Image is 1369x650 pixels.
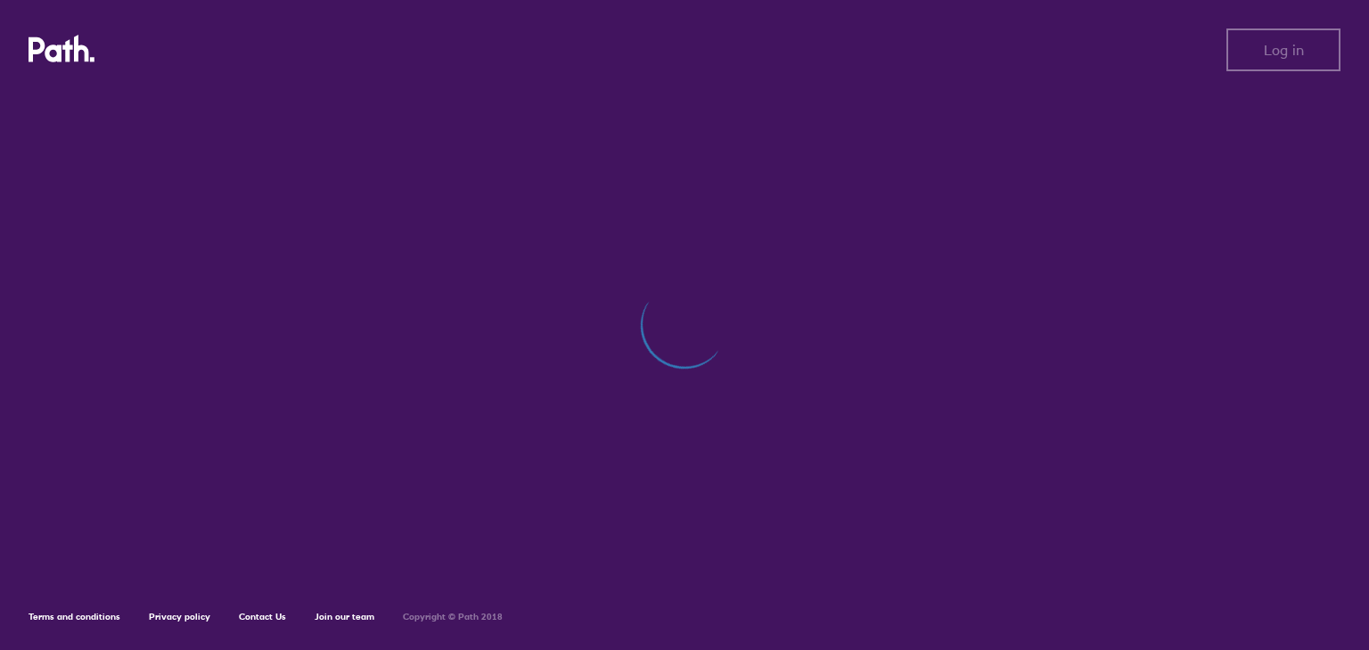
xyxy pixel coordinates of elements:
a: Contact Us [239,611,286,622]
span: Log in [1264,42,1304,58]
a: Join our team [315,611,374,622]
h6: Copyright © Path 2018 [403,612,503,622]
button: Log in [1226,28,1340,71]
a: Privacy policy [149,611,210,622]
a: Terms and conditions [29,611,120,622]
